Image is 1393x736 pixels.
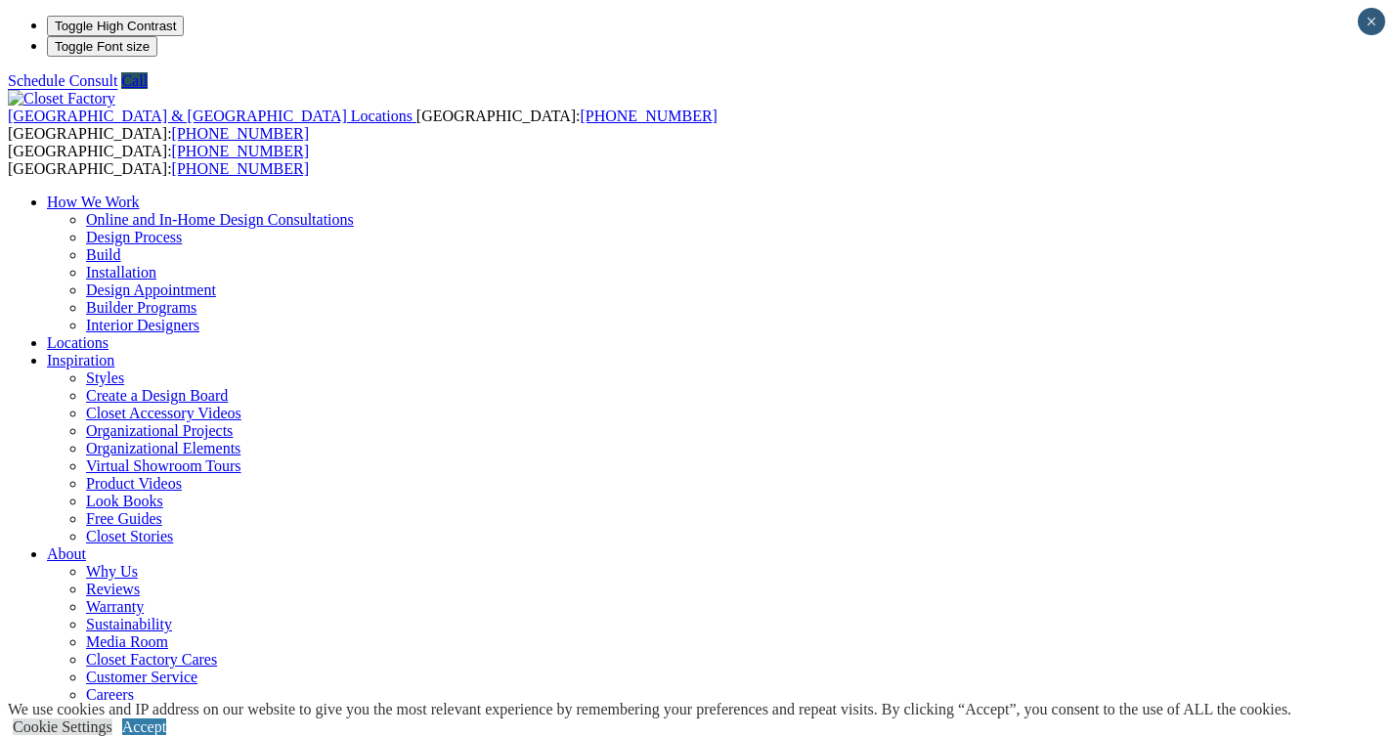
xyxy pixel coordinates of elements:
[86,581,140,597] a: Reviews
[86,563,138,580] a: Why Us
[55,39,150,54] span: Toggle Font size
[47,16,184,36] button: Toggle High Contrast
[86,651,217,668] a: Closet Factory Cares
[172,143,309,159] a: [PHONE_NUMBER]
[86,510,162,527] a: Free Guides
[86,633,168,650] a: Media Room
[86,616,172,632] a: Sustainability
[86,422,233,439] a: Organizational Projects
[86,457,241,474] a: Virtual Showroom Tours
[8,143,309,177] span: [GEOGRAPHIC_DATA]: [GEOGRAPHIC_DATA]:
[86,211,354,228] a: Online and In-Home Design Consultations
[86,686,134,703] a: Careers
[8,90,115,108] img: Closet Factory
[8,108,416,124] a: [GEOGRAPHIC_DATA] & [GEOGRAPHIC_DATA] Locations
[86,317,199,333] a: Interior Designers
[86,493,163,509] a: Look Books
[8,701,1291,718] div: We use cookies and IP address on our website to give you the most relevant experience by remember...
[86,598,144,615] a: Warranty
[1358,8,1385,35] button: Close
[47,334,109,351] a: Locations
[86,405,241,421] a: Closet Accessory Videos
[13,718,112,735] a: Cookie Settings
[86,299,196,316] a: Builder Programs
[86,264,156,281] a: Installation
[86,229,182,245] a: Design Process
[55,19,176,33] span: Toggle High Contrast
[47,194,140,210] a: How We Work
[86,528,173,544] a: Closet Stories
[47,352,114,368] a: Inspiration
[86,475,182,492] a: Product Videos
[86,281,216,298] a: Design Appointment
[86,387,228,404] a: Create a Design Board
[580,108,717,124] a: [PHONE_NUMBER]
[172,125,309,142] a: [PHONE_NUMBER]
[8,108,413,124] span: [GEOGRAPHIC_DATA] & [GEOGRAPHIC_DATA] Locations
[8,108,718,142] span: [GEOGRAPHIC_DATA]: [GEOGRAPHIC_DATA]:
[172,160,309,177] a: [PHONE_NUMBER]
[86,440,240,456] a: Organizational Elements
[86,369,124,386] a: Styles
[47,545,86,562] a: About
[86,669,197,685] a: Customer Service
[86,246,121,263] a: Build
[8,72,117,89] a: Schedule Consult
[121,72,148,89] a: Call
[122,718,166,735] a: Accept
[47,36,157,57] button: Toggle Font size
